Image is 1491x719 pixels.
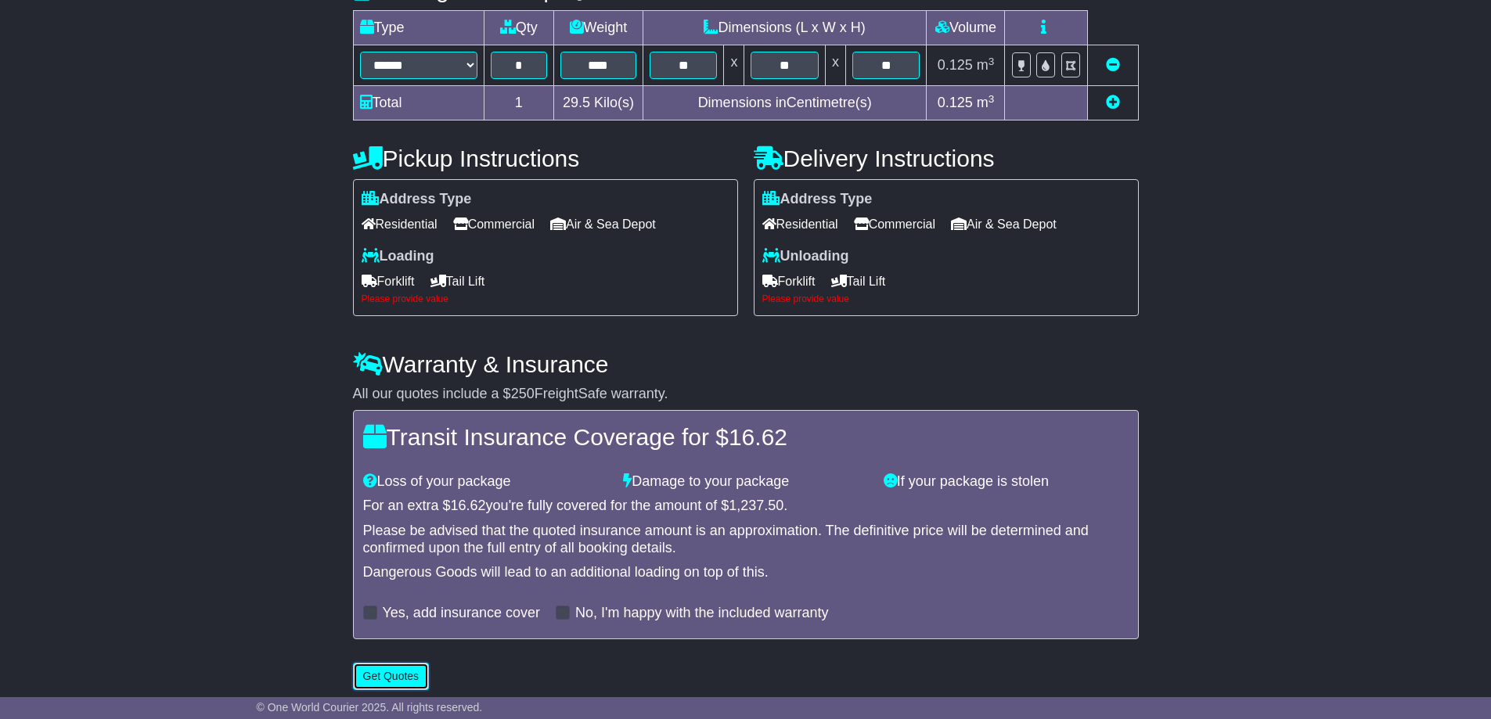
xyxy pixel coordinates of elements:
[362,191,472,208] label: Address Type
[854,212,935,236] span: Commercial
[363,498,1129,515] div: For an extra $ you're fully covered for the amount of $ .
[825,45,845,86] td: x
[353,663,430,690] button: Get Quotes
[362,293,729,304] div: Please provide value
[383,605,540,622] label: Yes, add insurance cover
[989,93,995,105] sup: 3
[363,424,1129,450] h4: Transit Insurance Coverage for $
[451,498,486,513] span: 16.62
[876,473,1136,491] div: If your package is stolen
[831,269,886,293] span: Tail Lift
[353,351,1139,377] h4: Warranty & Insurance
[362,212,438,236] span: Residential
[762,212,838,236] span: Residential
[951,212,1057,236] span: Air & Sea Depot
[977,57,995,73] span: m
[362,269,415,293] span: Forklift
[927,11,1005,45] td: Volume
[977,95,995,110] span: m
[484,86,553,120] td: 1
[938,57,973,73] span: 0.125
[724,45,744,86] td: x
[430,269,485,293] span: Tail Lift
[762,293,1130,304] div: Please provide value
[989,56,995,67] sup: 3
[1106,95,1120,110] a: Add new item
[615,473,876,491] div: Damage to your package
[353,146,738,171] h4: Pickup Instructions
[553,11,643,45] td: Weight
[1106,57,1120,73] a: Remove this item
[353,386,1139,403] div: All our quotes include a $ FreightSafe warranty.
[550,212,656,236] span: Air & Sea Depot
[362,248,434,265] label: Loading
[484,11,553,45] td: Qty
[762,248,849,265] label: Unloading
[575,605,829,622] label: No, I'm happy with the included warranty
[938,95,973,110] span: 0.125
[353,86,484,120] td: Total
[553,86,643,120] td: Kilo(s)
[729,424,787,450] span: 16.62
[257,701,483,714] span: © One World Courier 2025. All rights reserved.
[754,146,1139,171] h4: Delivery Instructions
[563,95,590,110] span: 29.5
[643,11,927,45] td: Dimensions (L x W x H)
[643,86,927,120] td: Dimensions in Centimetre(s)
[762,191,873,208] label: Address Type
[355,473,616,491] div: Loss of your package
[511,386,535,401] span: 250
[363,564,1129,581] div: Dangerous Goods will lead to an additional loading on top of this.
[353,11,484,45] td: Type
[729,498,783,513] span: 1,237.50
[762,269,816,293] span: Forklift
[453,212,535,236] span: Commercial
[363,523,1129,556] div: Please be advised that the quoted insurance amount is an approximation. The definitive price will...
